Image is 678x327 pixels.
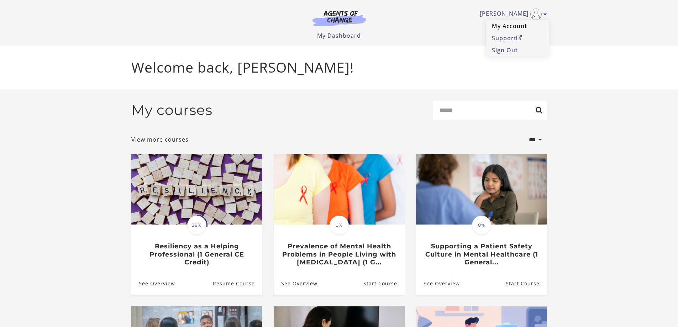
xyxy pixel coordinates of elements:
h3: Resiliency as a Helping Professional (1 General CE Credit) [139,242,254,267]
a: Supporting a Patient Safety Culture in Mental Healthcare (1 General...: See Overview [416,272,460,295]
a: Resiliency as a Helping Professional (1 General CE Credit): Resume Course [212,272,262,295]
a: My Dashboard [317,32,361,39]
span: 0% [330,216,349,235]
p: Welcome back, [PERSON_NAME]! [131,57,547,78]
h2: My courses [131,102,212,118]
a: My Account [486,20,549,32]
a: View more courses [131,135,189,144]
a: Sign Out [486,44,549,56]
a: SupportOpen in a new window [486,32,549,44]
h3: Supporting a Patient Safety Culture in Mental Healthcare (1 General... [424,242,539,267]
a: Supporting a Patient Safety Culture in Mental Healthcare (1 General...: Resume Course [505,272,547,295]
span: 0% [472,216,491,235]
a: Prevalence of Mental Health Problems in People Living with HIV (1 G...: Resume Course [363,272,404,295]
a: Prevalence of Mental Health Problems in People Living with HIV (1 G...: See Overview [274,272,317,295]
a: Toggle menu [480,9,543,20]
img: Agents of Change Logo [305,10,373,26]
h3: Prevalence of Mental Health Problems in People Living with [MEDICAL_DATA] (1 G... [281,242,397,267]
span: 28% [187,216,206,235]
a: Resiliency as a Helping Professional (1 General CE Credit): See Overview [131,272,175,295]
i: Open in a new window [516,35,522,41]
